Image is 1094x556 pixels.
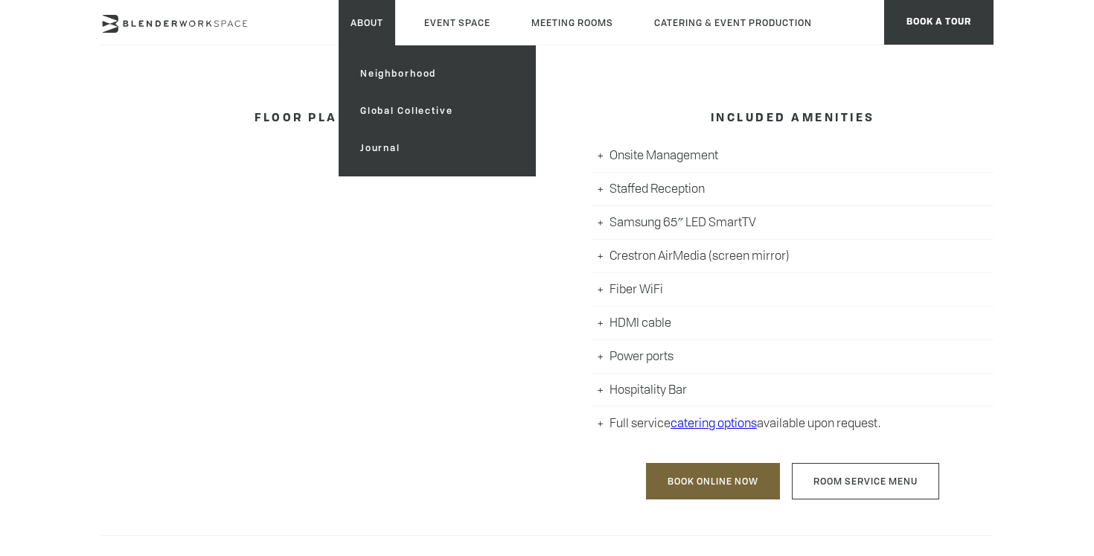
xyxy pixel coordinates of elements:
[100,105,502,133] h4: FLOOR PLAN
[592,340,994,374] li: Power ports
[592,105,994,133] h4: INCLUDED AMENITIES
[671,415,757,431] a: catering options
[348,130,526,167] a: Journal
[646,463,780,499] a: Book Online Now
[348,55,526,92] a: Neighborhood
[348,92,526,130] a: Global Collective
[826,365,1094,556] iframe: Chat Widget
[592,240,994,273] li: Crestron AirMedia (screen mirror)
[592,273,994,307] li: Fiber WiFi
[592,139,994,173] li: Onsite Management
[592,173,994,206] li: Staffed Reception
[592,374,994,407] li: Hospitality Bar
[592,206,994,240] li: Samsung 65″ LED SmartTV
[592,406,994,439] li: Full service available upon request.
[792,463,939,499] a: Room Service Menu
[592,307,994,340] li: HDMI cable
